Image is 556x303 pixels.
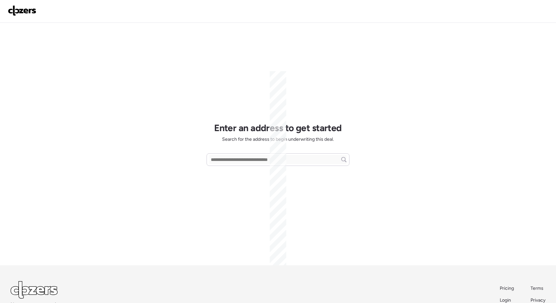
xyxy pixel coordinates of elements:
span: Login [500,297,511,303]
h1: Enter an address to get started [214,122,342,133]
span: Privacy [531,297,545,303]
a: Terms [531,285,545,292]
a: Pricing [500,285,515,292]
img: Logo [8,5,36,16]
span: Search for the address to begin underwriting this deal. [222,136,334,143]
span: Terms [531,285,543,291]
img: Logo Light [11,281,58,299]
